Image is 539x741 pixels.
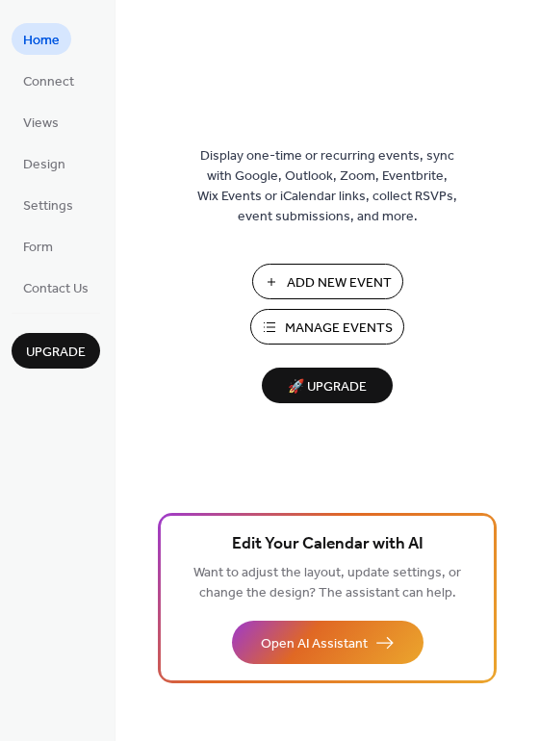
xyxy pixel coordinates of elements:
[23,114,59,134] span: Views
[23,155,65,175] span: Design
[193,560,461,606] span: Want to adjust the layout, update settings, or change the design? The assistant can help.
[12,333,100,369] button: Upgrade
[12,106,70,138] a: Views
[232,621,423,664] button: Open AI Assistant
[287,273,392,294] span: Add New Event
[12,230,64,262] a: Form
[23,238,53,258] span: Form
[26,343,86,363] span: Upgrade
[12,23,71,55] a: Home
[232,531,423,558] span: Edit Your Calendar with AI
[12,64,86,96] a: Connect
[261,634,368,654] span: Open AI Assistant
[12,271,100,303] a: Contact Us
[23,196,73,217] span: Settings
[262,368,393,403] button: 🚀 Upgrade
[285,319,393,339] span: Manage Events
[12,189,85,220] a: Settings
[23,279,89,299] span: Contact Us
[273,374,381,400] span: 🚀 Upgrade
[250,309,404,345] button: Manage Events
[23,72,74,92] span: Connect
[197,146,457,227] span: Display one-time or recurring events, sync with Google, Outlook, Zoom, Eventbrite, Wix Events or ...
[12,147,77,179] a: Design
[252,264,403,299] button: Add New Event
[23,31,60,51] span: Home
